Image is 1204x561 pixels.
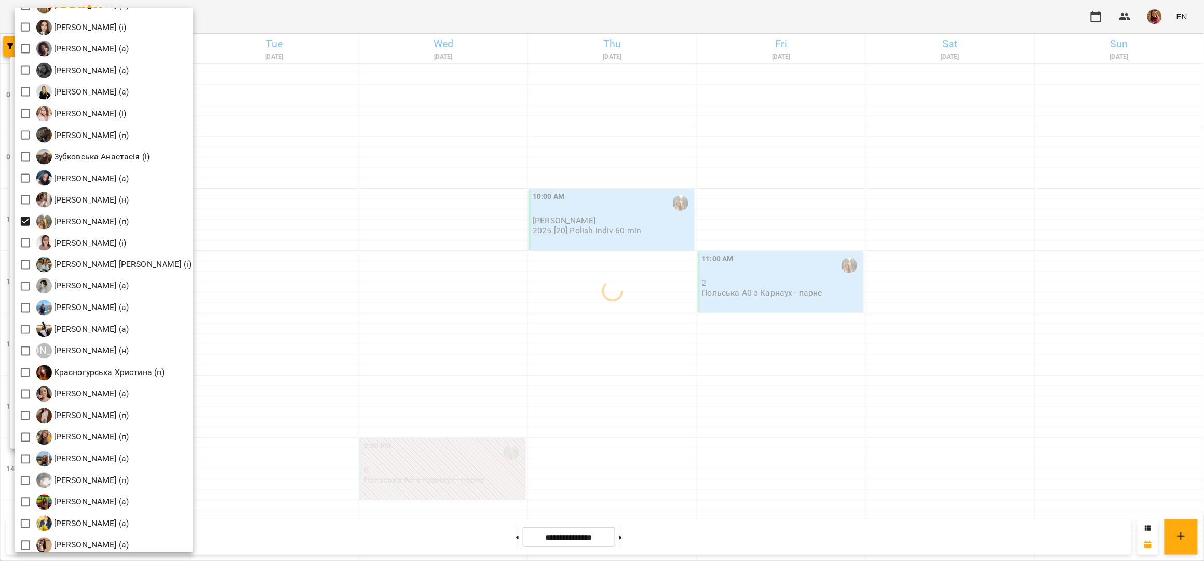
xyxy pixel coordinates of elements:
[52,216,129,228] p: [PERSON_NAME] (п)
[36,278,129,294] a: К [PERSON_NAME] (а)
[36,451,52,467] img: Л
[36,365,165,381] div: Красногурська Христина (п)
[36,473,129,488] a: Л [PERSON_NAME] (п)
[52,453,129,465] p: [PERSON_NAME] (а)
[36,235,52,251] img: К
[52,324,129,336] p: [PERSON_NAME] (а)
[36,495,129,510] div: Логвіненко Оксана Віталіївна (а)
[36,473,129,488] div: Левицька Софія Сергіївна (п)
[36,127,129,143] a: Д [PERSON_NAME] (п)
[36,84,129,100] a: Д [PERSON_NAME] (а)
[36,235,127,251] a: К [PERSON_NAME] (і)
[36,63,129,78] div: Губич Христина (а)
[36,257,52,273] img: К
[36,386,52,402] img: К
[36,214,52,230] img: К
[36,192,129,208] div: Каліопіна Каміла (н)
[36,408,129,424] a: К [PERSON_NAME] (п)
[36,235,127,251] div: Катерина Кропивницька (і)
[36,386,129,402] a: К [PERSON_NAME] (а)
[52,280,129,292] p: [PERSON_NAME] (а)
[36,106,127,122] a: Д [PERSON_NAME] (і)
[36,278,52,294] img: К
[36,495,52,510] img: Л
[36,41,52,57] img: Г
[36,408,52,424] img: К
[52,367,165,379] p: Красногурська Христина (п)
[36,257,192,273] a: К [PERSON_NAME] [PERSON_NAME] (і)
[52,539,129,552] p: [PERSON_NAME] (а)
[52,345,129,357] p: [PERSON_NAME] (н)
[36,365,52,381] img: К
[36,278,129,294] div: Коваленко Тетяна (а)
[36,473,52,488] img: Л
[36,170,129,186] a: К [PERSON_NAME] (а)
[52,129,129,142] p: [PERSON_NAME] (п)
[36,214,129,230] a: К [PERSON_NAME] (п)
[36,300,129,316] a: К [PERSON_NAME] (а)
[52,86,129,98] p: [PERSON_NAME] (а)
[36,516,129,531] a: Л [PERSON_NAME] (а)
[36,451,129,467] div: Лебеденко Катерина (а)
[36,149,150,165] a: З Зубковська Анастасія (і)
[52,237,127,249] p: [PERSON_NAME] (і)
[36,149,150,165] div: Зубковська Анастасія (і)
[52,410,129,422] p: [PERSON_NAME] (п)
[52,64,129,77] p: [PERSON_NAME] (а)
[36,516,129,531] div: Лілія Савинська (а)
[36,300,129,316] div: Ковальовська Анастасія Вячеславівна (а)
[36,430,52,445] img: К
[36,343,52,359] div: [PERSON_NAME]
[52,151,150,163] p: Зубковська Анастасія (і)
[52,108,127,120] p: [PERSON_NAME] (і)
[36,538,129,553] div: Малярська Христина Борисівна (а)
[36,365,165,381] a: К Красногурська Христина (п)
[36,20,52,35] img: Г
[36,516,52,531] img: Л
[36,451,129,467] a: Л [PERSON_NAME] (а)
[36,322,129,337] div: Корнєва Марина Володимирівна (а)
[52,21,127,34] p: [PERSON_NAME] (і)
[36,257,192,273] div: Киречук Валерія Володимирівна (і)
[36,192,52,208] img: К
[36,322,52,337] img: К
[36,63,52,78] img: Г
[36,149,52,165] img: З
[36,41,129,57] a: Г [PERSON_NAME] (а)
[36,20,127,35] a: Г [PERSON_NAME] (і)
[52,431,129,444] p: [PERSON_NAME] (п)
[52,496,129,509] p: [PERSON_NAME] (а)
[36,106,52,122] img: Д
[36,192,129,208] a: К [PERSON_NAME] (н)
[36,343,129,359] div: Корнієць Анна (н)
[36,322,129,337] a: К [PERSON_NAME] (а)
[36,106,127,122] div: Добровінська Анастасія Андріївна (і)
[36,127,52,143] img: Д
[36,84,129,100] div: Даша Запорожець (а)
[36,300,52,316] img: К
[36,386,129,402] div: Крикун Анна (а)
[36,430,129,445] a: К [PERSON_NAME] (п)
[36,343,129,359] a: [PERSON_NAME] [PERSON_NAME] (н)
[36,538,129,553] a: М [PERSON_NAME] (а)
[36,63,129,78] a: Г [PERSON_NAME] (а)
[52,172,129,185] p: [PERSON_NAME] (а)
[36,127,129,143] div: Доскоч Софія Володимирівна (п)
[36,170,129,186] div: Каленська Ольга Анатоліївна (а)
[52,43,129,55] p: [PERSON_NAME] (а)
[36,495,129,510] a: Л [PERSON_NAME] (а)
[52,475,129,487] p: [PERSON_NAME] (п)
[52,302,129,314] p: [PERSON_NAME] (а)
[36,84,52,100] img: Д
[52,518,129,530] p: [PERSON_NAME] (а)
[52,388,129,400] p: [PERSON_NAME] (а)
[36,41,129,57] div: Громик Софія (а)
[36,538,52,553] img: М
[52,259,192,271] p: [PERSON_NAME] [PERSON_NAME] (і)
[36,170,52,186] img: К
[52,194,129,206] p: [PERSON_NAME] (н)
